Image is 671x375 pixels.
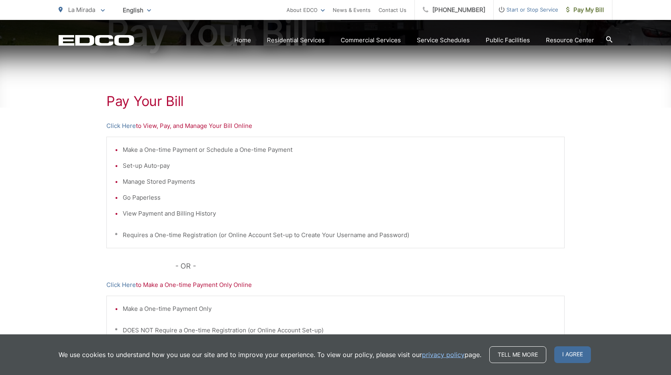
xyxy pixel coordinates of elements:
a: Commercial Services [341,35,401,45]
a: Contact Us [379,5,406,15]
span: Pay My Bill [566,5,604,15]
a: Tell me more [489,346,546,363]
a: Resource Center [546,35,594,45]
p: to Make a One-time Payment Only Online [106,280,565,290]
h1: Pay Your Bill [106,93,565,109]
li: Make a One-time Payment Only [123,304,556,314]
a: Click Here [106,121,136,131]
li: Manage Stored Payments [123,177,556,187]
a: Residential Services [267,35,325,45]
a: Home [234,35,251,45]
p: * Requires a One-time Registration (or Online Account Set-up to Create Your Username and Password) [115,230,556,240]
p: We use cookies to understand how you use our site and to improve your experience. To view our pol... [59,350,481,359]
a: EDCD logo. Return to the homepage. [59,35,134,46]
li: Set-up Auto-pay [123,161,556,171]
span: I agree [554,346,591,363]
p: * DOES NOT Require a One-time Registration (or Online Account Set-up) [115,326,556,335]
a: privacy policy [422,350,465,359]
p: - OR - [175,260,565,272]
li: View Payment and Billing History [123,209,556,218]
a: Click Here [106,280,136,290]
a: Public Facilities [486,35,530,45]
li: Make a One-time Payment or Schedule a One-time Payment [123,145,556,155]
li: Go Paperless [123,193,556,202]
a: About EDCO [286,5,325,15]
span: La Mirada [68,6,95,14]
a: News & Events [333,5,371,15]
span: English [117,3,157,17]
a: Service Schedules [417,35,470,45]
p: to View, Pay, and Manage Your Bill Online [106,121,565,131]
